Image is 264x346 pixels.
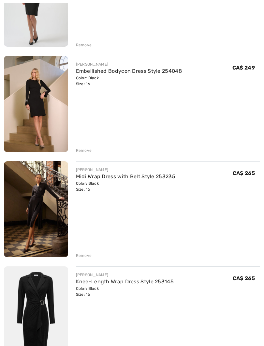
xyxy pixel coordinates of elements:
div: [PERSON_NAME] [76,272,174,278]
div: [PERSON_NAME] [76,61,182,67]
span: CA$ 265 [233,170,255,176]
a: Knee-Length Wrap Dress Style 253145 [76,278,174,285]
div: Color: Black Size: 16 [76,286,174,297]
img: Embellished Bodycon Dress Style 254048 [4,56,68,152]
a: Embellished Bodycon Dress Style 254048 [76,68,182,74]
span: CA$ 265 [233,275,255,281]
div: Remove [76,42,92,48]
a: Midi Wrap Dress with Belt Style 253235 [76,173,175,180]
div: Color: Black Size: 16 [76,181,175,192]
div: Remove [76,253,92,259]
div: Color: Black Size: 16 [76,75,182,87]
span: CA$ 249 [232,65,255,71]
div: [PERSON_NAME] [76,167,175,173]
img: Midi Wrap Dress with Belt Style 253235 [4,161,68,257]
div: Remove [76,148,92,153]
